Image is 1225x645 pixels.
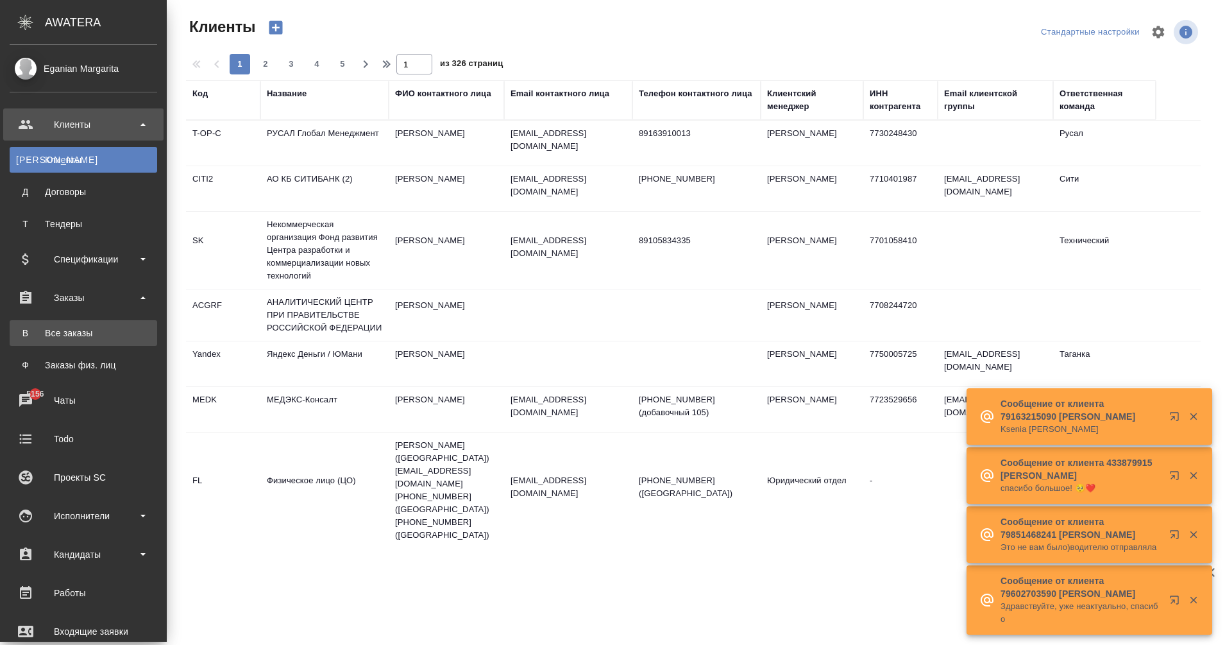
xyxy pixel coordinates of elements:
[307,58,327,71] span: 4
[10,583,157,603] div: Работы
[761,341,863,386] td: [PERSON_NAME]
[1038,22,1143,42] div: split button
[1162,522,1192,553] button: Открыть в новой вкладке
[1001,482,1161,495] p: спасибо большое! 🥺❤️
[511,127,626,153] p: [EMAIL_ADDRESS][DOMAIN_NAME]
[1053,121,1156,166] td: Русал
[281,58,301,71] span: 3
[267,87,307,100] div: Название
[186,293,260,338] td: ACGRF
[1053,166,1156,211] td: Сити
[260,166,389,211] td: АО КБ СИТИБАНК (2)
[10,429,157,449] div: Todo
[639,173,754,185] p: [PHONE_NUMBER]
[863,341,938,386] td: 7750005725
[255,54,276,74] button: 2
[186,166,260,211] td: CITI2
[1162,404,1192,434] button: Открыть в новой вкладке
[16,218,151,230] div: Тендеры
[863,468,938,513] td: -
[863,228,938,273] td: 7701058410
[260,289,389,341] td: АНАЛИТИЧЕСКИЙ ЦЕНТР ПРИ ПРАВИТЕЛЬСТВЕ РОССИЙСКОЙ ФЕДЕРАЦИИ
[511,87,609,100] div: Email контактного лица
[1180,411,1206,422] button: Закрыть
[511,474,626,500] p: [EMAIL_ADDRESS][DOMAIN_NAME]
[389,121,504,166] td: [PERSON_NAME]
[1162,587,1192,618] button: Открыть в новой вкладке
[1053,341,1156,386] td: Таганка
[10,179,157,205] a: ДДоговоры
[3,577,164,609] a: Работы
[1001,515,1161,541] p: Сообщение от клиента 79851468241 [PERSON_NAME]
[938,166,1053,211] td: [EMAIL_ADDRESS][DOMAIN_NAME]
[1001,574,1161,600] p: Сообщение от клиента 79602703590 [PERSON_NAME]
[1180,594,1206,606] button: Закрыть
[16,359,151,372] div: Заказы физ. лиц
[260,468,389,513] td: Физическое лицо (ЦО)
[10,147,157,173] a: [PERSON_NAME]Клиенты
[761,387,863,432] td: [PERSON_NAME]
[389,293,504,338] td: [PERSON_NAME]
[511,393,626,419] p: [EMAIL_ADDRESS][DOMAIN_NAME]
[639,234,754,247] p: 89105834335
[863,166,938,211] td: 7710401987
[440,56,503,74] span: из 326 страниц
[1001,423,1161,436] p: Ksenia [PERSON_NAME]
[870,87,931,113] div: ИНН контрагента
[260,17,291,39] button: Создать
[10,545,157,564] div: Кандидаты
[45,10,167,35] div: AWATERA
[260,121,389,166] td: РУСАЛ Глобал Менеджмент
[1143,17,1174,47] span: Настроить таблицу
[1180,470,1206,481] button: Закрыть
[10,211,157,237] a: ТТендеры
[332,54,353,74] button: 5
[1060,87,1149,113] div: Ответственная команда
[10,468,157,487] div: Проекты SC
[255,58,276,71] span: 2
[389,228,504,273] td: [PERSON_NAME]
[1001,456,1161,482] p: Сообщение от клиента 433879915 [PERSON_NAME]
[186,228,260,273] td: SK
[639,87,752,100] div: Телефон контактного лица
[389,387,504,432] td: [PERSON_NAME]
[761,293,863,338] td: [PERSON_NAME]
[511,234,626,260] p: [EMAIL_ADDRESS][DOMAIN_NAME]
[863,293,938,338] td: 7708244720
[3,423,164,455] a: Todo
[938,341,1053,386] td: [EMAIL_ADDRESS][DOMAIN_NAME]
[639,393,754,419] p: [PHONE_NUMBER] (добавочный 105)
[16,327,151,340] div: Все заказы
[761,468,863,513] td: Юридический отдел
[260,341,389,386] td: Яндекс Деньги / ЮМани
[1001,397,1161,423] p: Сообщение от клиента 79163215090 [PERSON_NAME]
[10,320,157,346] a: ВВсе заказы
[186,341,260,386] td: Yandex
[186,17,255,37] span: Клиенты
[944,87,1047,113] div: Email клиентской группы
[1053,228,1156,273] td: Технический
[10,62,157,76] div: Eganian Margarita
[186,121,260,166] td: T-OP-C
[761,166,863,211] td: [PERSON_NAME]
[511,173,626,198] p: [EMAIL_ADDRESS][DOMAIN_NAME]
[863,121,938,166] td: 7730248430
[260,387,389,432] td: МЕДЭКС-Консалт
[863,387,938,432] td: 7723529656
[761,121,863,166] td: [PERSON_NAME]
[639,127,754,140] p: 89163910013
[10,115,157,134] div: Клиенты
[395,87,491,100] div: ФИО контактного лица
[938,387,1053,432] td: [EMAIL_ADDRESS][DOMAIN_NAME]
[767,87,857,113] div: Клиентский менеджер
[10,352,157,378] a: ФЗаказы физ. лиц
[389,341,504,386] td: [PERSON_NAME]
[10,622,157,641] div: Входящие заявки
[639,474,754,500] p: [PHONE_NUMBER] ([GEOGRAPHIC_DATA])
[186,387,260,432] td: MEDK
[1174,20,1201,44] span: Посмотреть информацию
[389,433,504,548] td: [PERSON_NAME] ([GEOGRAPHIC_DATA]) [EMAIL_ADDRESS][DOMAIN_NAME] [PHONE_NUMBER] ([GEOGRAPHIC_DATA])...
[260,212,389,289] td: Некоммерческая организация Фонд развития Центра разработки и коммерциализации новых технологий
[19,388,51,400] span: 5156
[332,58,353,71] span: 5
